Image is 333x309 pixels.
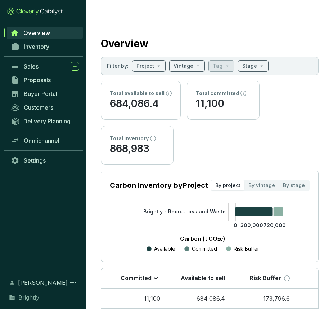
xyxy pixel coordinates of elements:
[7,27,83,39] a: Overview
[18,293,39,302] span: Brightly
[234,222,237,228] tspan: 0
[7,115,83,127] a: Delivery Planning
[24,63,39,70] span: Sales
[24,90,57,97] span: Buyer Portal
[107,62,129,70] p: Filter by:
[24,76,51,84] span: Proposals
[110,135,149,142] p: Total inventory
[250,274,281,282] p: Risk Buffer
[110,180,208,190] p: Carbon Inventory by Project
[166,289,231,309] td: 684,086.4
[264,222,286,228] tspan: 720,000
[196,90,239,97] p: Total committed
[7,88,83,100] a: Buyer Portal
[110,97,172,111] p: 684,086.4
[24,157,46,164] span: Settings
[211,180,244,190] div: By project
[7,74,83,86] a: Proposals
[240,222,263,228] tspan: 300,000
[154,245,175,252] p: Available
[24,104,53,111] span: Customers
[166,268,231,289] th: Available to sell
[196,97,251,111] p: 11,100
[7,101,83,114] a: Customers
[7,134,83,147] a: Omnichannel
[24,43,49,50] span: Inventory
[110,142,165,156] p: 868,983
[231,289,296,309] td: 173,796.6
[7,40,83,53] a: Inventory
[7,60,83,72] a: Sales
[7,154,83,167] a: Settings
[211,180,310,191] div: segmented control
[143,208,226,215] tspan: Brightly - Redu...Loss and Waste
[192,245,217,252] p: Committed
[234,245,259,252] p: Risk Buffer
[279,180,309,190] div: By stage
[121,234,285,243] p: Carbon (t CO₂e)
[110,90,165,97] p: Total available to sell
[24,137,59,144] span: Omnichannel
[121,274,152,282] p: Committed
[23,118,71,125] span: Delivery Planning
[244,180,279,190] div: By vintage
[18,278,68,287] span: [PERSON_NAME]
[101,36,148,51] h2: Overview
[23,29,50,36] span: Overview
[213,62,222,70] p: Tag
[101,289,166,309] td: 11,100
